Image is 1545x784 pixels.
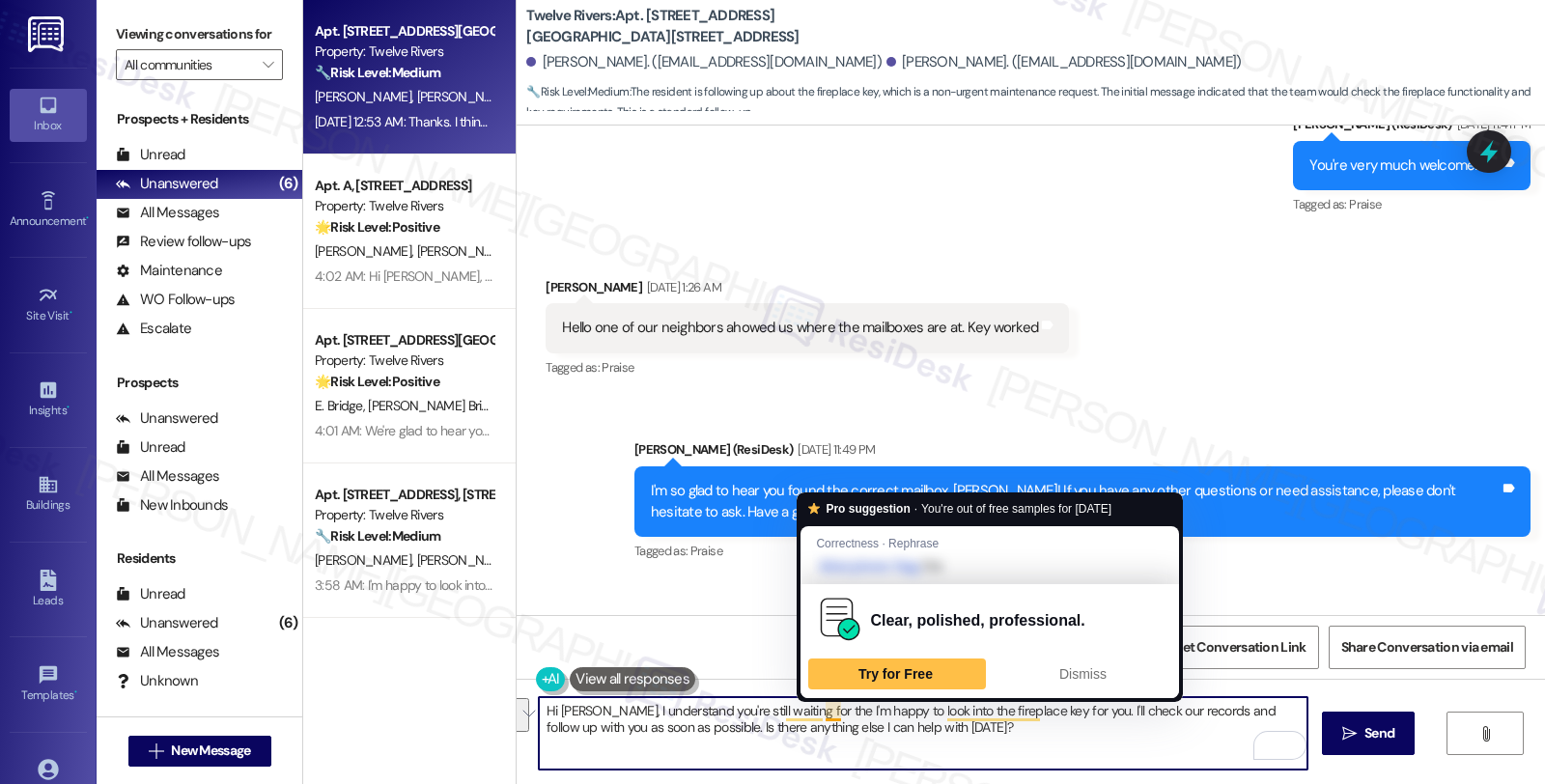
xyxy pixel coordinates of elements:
[116,290,235,310] div: WO Follow-ups
[10,279,87,331] a: Site Visit •
[10,468,87,520] a: Buildings
[116,671,198,691] div: Unknown
[1364,723,1394,743] span: Send
[315,350,493,371] div: Property: Twelve Rivers
[116,174,218,194] div: Unanswered
[417,242,619,260] span: [PERSON_NAME] [PERSON_NAME]
[1322,712,1416,755] button: Send
[886,52,1242,72] div: [PERSON_NAME]. ([EMAIL_ADDRESS][DOMAIN_NAME])
[315,527,440,545] strong: 🔧 Risk Level: Medium
[562,318,1038,338] div: Hello one of our neighbors ahowed us where the mailboxes are at. Key worked
[315,422,1522,439] div: 4:01 AM: We're glad to hear you're happy with your home. Your comfort and satisfaction are import...
[116,145,185,165] div: Unread
[1341,637,1513,658] span: Share Conversation via email
[116,408,218,429] div: Unanswered
[315,176,493,196] div: Apt. A, [STREET_ADDRESS]
[546,277,1069,304] div: [PERSON_NAME]
[116,466,219,487] div: All Messages
[315,397,368,414] span: E. Bridge
[116,19,283,49] label: Viewing conversations for
[116,319,191,339] div: Escalate
[274,608,303,638] div: (6)
[526,82,1545,124] span: : The resident is following up about the fireplace key, which is a non-urgent maintenance request...
[74,686,77,699] span: •
[10,564,87,616] a: Leads
[28,16,68,52] img: ResiDesk Logo
[526,6,913,47] b: Twelve Rivers: Apt. [STREET_ADDRESS][GEOGRAPHIC_DATA][STREET_ADDRESS]
[116,437,185,458] div: Unread
[417,551,514,569] span: [PERSON_NAME]
[369,397,504,414] span: [PERSON_NAME] Bridge
[10,374,87,426] a: Insights •
[315,373,439,390] strong: 🌟 Risk Level: Positive
[315,42,493,62] div: Property: Twelve Rivers
[315,88,417,105] span: [PERSON_NAME]
[315,113,860,130] div: [DATE] 12:53 AM: Thanks. I think my husband had asked about the key for the key for the fire place
[634,439,1531,466] div: [PERSON_NAME] (ResiDesk)
[1309,155,1477,176] div: You're very much welcome!
[1329,626,1526,669] button: Share Conversation via email
[67,401,70,414] span: •
[1172,637,1306,658] span: Get Conversation Link
[10,658,87,711] a: Templates •
[116,495,228,516] div: New Inbounds
[116,203,219,223] div: All Messages
[1293,114,1531,141] div: [PERSON_NAME] (ResiDesk)
[274,169,303,199] div: (6)
[315,505,493,525] div: Property: Twelve Rivers
[1160,626,1318,669] button: Get Conversation Link
[263,57,273,72] i: 
[315,330,493,350] div: Apt. [STREET_ADDRESS][GEOGRAPHIC_DATA][PERSON_NAME][STREET_ADDRESS][PERSON_NAME]
[315,242,417,260] span: [PERSON_NAME]
[526,52,882,72] div: [PERSON_NAME]. ([EMAIL_ADDRESS][DOMAIN_NAME])
[1478,726,1493,742] i: 
[690,543,722,559] span: Praise
[315,551,417,569] span: [PERSON_NAME]
[315,485,493,505] div: Apt. [STREET_ADDRESS], [STREET_ADDRESS]
[417,88,514,105] span: [PERSON_NAME]
[1293,190,1531,218] div: Tagged as:
[315,64,440,81] strong: 🔧 Risk Level: Medium
[651,481,1500,522] div: I'm so glad to hear you found the correct mailbox, [PERSON_NAME]! If you have any other questions...
[793,439,875,460] div: [DATE] 11:49 PM
[86,211,89,225] span: •
[128,736,271,767] button: New Message
[116,261,222,281] div: Maintenance
[70,306,72,320] span: •
[642,277,721,297] div: [DATE] 1:26 AM
[315,218,439,236] strong: 🌟 Risk Level: Positive
[539,697,1307,770] textarea: To enrich screen reader interactions, please activate Accessibility in Grammarly extension settings
[602,359,633,376] span: Praise
[1342,726,1357,742] i: 
[526,84,629,99] strong: 🔧 Risk Level: Medium
[97,548,302,569] div: Residents
[1349,196,1381,212] span: Praise
[315,21,493,42] div: Apt. [STREET_ADDRESS][GEOGRAPHIC_DATA][STREET_ADDRESS]
[97,109,302,129] div: Prospects + Residents
[116,584,185,604] div: Unread
[125,49,252,80] input: All communities
[116,232,251,252] div: Review follow-ups
[634,537,1531,565] div: Tagged as:
[116,613,218,633] div: Unanswered
[116,642,219,662] div: All Messages
[97,373,302,393] div: Prospects
[149,743,163,759] i: 
[546,353,1069,381] div: Tagged as:
[315,196,493,216] div: Property: Twelve Rivers
[171,741,250,761] span: New Message
[10,89,87,141] a: Inbox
